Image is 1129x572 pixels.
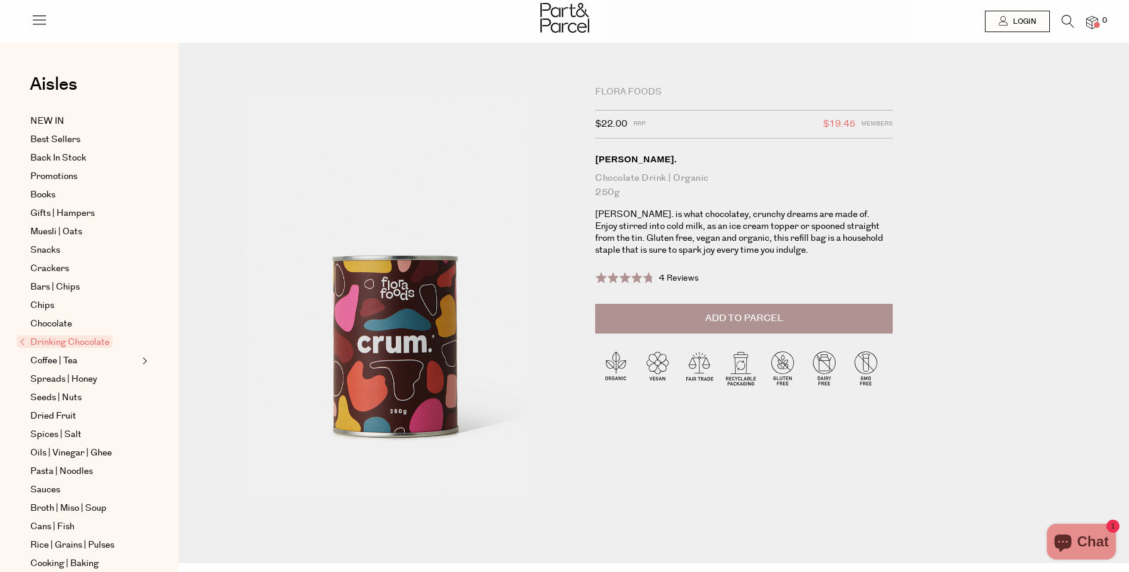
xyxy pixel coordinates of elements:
a: Cooking | Baking [30,557,139,571]
img: P_P-ICONS-Live_Bec_V11_Dairy_Free.svg [803,347,845,389]
img: P_P-ICONS-Live_Bec_V11_Recyclable_Packaging.svg [720,347,762,389]
span: Oils | Vinegar | Ghee [30,446,112,460]
span: Best Sellers [30,133,80,147]
a: Seeds | Nuts [30,391,139,405]
p: [PERSON_NAME]. is what chocolatey, crunchy dreams are made of. Enjoy stirred into cold milk, as a... [595,209,893,256]
a: Spreads | Honey [30,372,139,386]
img: Crum. [214,90,577,518]
a: Pasta | Noodles [30,464,139,479]
a: Bars | Chips [30,280,139,294]
span: $19.45 [823,117,855,132]
span: Spices | Salt [30,428,82,442]
button: Add to Parcel [595,304,893,334]
a: Drinking Chocolate [20,335,139,350]
img: P_P-ICONS-Live_Bec_V11_Organic.svg [595,347,637,389]
img: P_P-ICONS-Live_Bec_V11_Vegan.svg [637,347,678,389]
span: Bars | Chips [30,280,80,294]
inbox-online-store-chat: Shopify online store chat [1043,524,1119,562]
span: $22.00 [595,117,627,132]
img: Part&Parcel [540,3,589,33]
span: Login [1010,17,1036,27]
div: Chocolate Drink | Organic 250g [595,171,893,200]
span: Crackers [30,262,69,276]
span: Chips [30,298,54,313]
img: P_P-ICONS-Live_Bec_V11_GMO_Free.svg [845,347,887,389]
button: Expand/Collapse Coffee | Tea [139,354,148,368]
span: 0 [1099,15,1110,26]
span: Add to Parcel [705,312,783,325]
a: Dried Fruit [30,409,139,423]
div: Flora Foods [595,86,893,98]
a: Rice | Grains | Pulses [30,538,139,552]
span: Books [30,188,55,202]
span: Coffee | Tea [30,354,77,368]
a: Chocolate [30,317,139,331]
span: Aisles [30,71,77,98]
a: Crackers [30,262,139,276]
a: Cans | Fish [30,520,139,534]
a: Gifts | Hampers [30,206,139,221]
a: Oils | Vinegar | Ghee [30,446,139,460]
a: Muesli | Oats [30,225,139,239]
a: Aisles [30,76,77,105]
a: Coffee | Tea [30,354,139,368]
a: Login [985,11,1050,32]
span: Gifts | Hampers [30,206,95,221]
span: Muesli | Oats [30,225,82,239]
span: Dried Fruit [30,409,76,423]
img: P_P-ICONS-Live_Bec_V11_Gluten_Free.svg [762,347,803,389]
a: Broth | Miso | Soup [30,501,139,516]
span: Cooking | Baking [30,557,99,571]
span: Members [861,117,893,132]
a: Sauces [30,483,139,497]
span: Spreads | Honey [30,372,97,386]
a: Best Sellers [30,133,139,147]
a: NEW IN [30,114,139,128]
span: Pasta | Noodles [30,464,93,479]
span: 4 Reviews [659,272,699,284]
span: RRP [633,117,646,132]
img: P_P-ICONS-Live_Bec_V11_Fair_Trade.svg [678,347,720,389]
span: Cans | Fish [30,520,74,534]
a: Spices | Salt [30,428,139,442]
a: Promotions [30,169,139,184]
span: Snacks [30,243,60,257]
a: Back In Stock [30,151,139,165]
span: Rice | Grains | Pulses [30,538,114,552]
span: Chocolate [30,317,72,331]
span: Promotions [30,169,77,184]
span: Back In Stock [30,151,86,165]
span: Seeds | Nuts [30,391,82,405]
a: 0 [1086,16,1098,29]
span: Drinking Chocolate [17,335,112,348]
div: [PERSON_NAME]. [595,153,893,165]
a: Books [30,188,139,202]
span: Broth | Miso | Soup [30,501,107,516]
span: NEW IN [30,114,64,128]
span: Sauces [30,483,60,497]
a: Snacks [30,243,139,257]
a: Chips [30,298,139,313]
